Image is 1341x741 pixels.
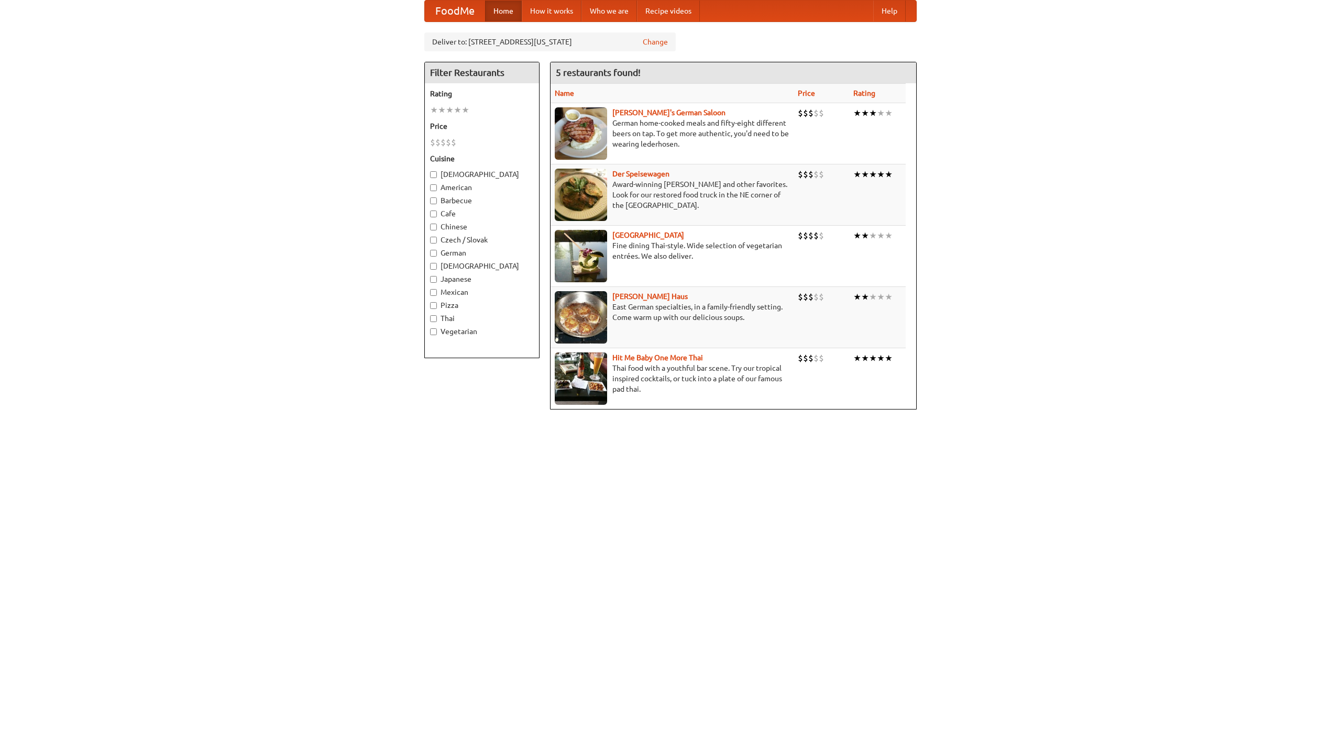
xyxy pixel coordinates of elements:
label: Thai [430,313,534,324]
input: American [430,184,437,191]
a: [PERSON_NAME] Haus [612,292,688,301]
li: ★ [861,230,869,241]
li: ★ [853,291,861,303]
label: Czech / Slovak [430,235,534,245]
label: Vegetarian [430,326,534,337]
a: Price [798,89,815,97]
label: Cafe [430,208,534,219]
input: Czech / Slovak [430,237,437,244]
li: $ [798,291,803,303]
li: $ [819,107,824,119]
li: $ [819,169,824,180]
input: Mexican [430,289,437,296]
label: Mexican [430,287,534,297]
a: Name [555,89,574,97]
label: Pizza [430,300,534,311]
a: Der Speisewagen [612,170,669,178]
a: [PERSON_NAME]'s German Saloon [612,108,726,117]
li: ★ [853,352,861,364]
label: [DEMOGRAPHIC_DATA] [430,261,534,271]
li: ★ [885,169,893,180]
p: East German specialties, in a family-friendly setting. Come warm up with our delicious soups. [555,302,789,323]
li: $ [808,107,814,119]
input: Chinese [430,224,437,230]
li: $ [435,137,441,148]
li: ★ [861,291,869,303]
li: $ [814,291,819,303]
li: ★ [861,169,869,180]
a: Change [643,37,668,47]
ng-pluralize: 5 restaurants found! [556,68,641,78]
label: German [430,248,534,258]
li: ★ [885,230,893,241]
img: esthers.jpg [555,107,607,160]
li: ★ [869,169,877,180]
li: $ [451,137,456,148]
li: ★ [885,291,893,303]
li: ★ [461,104,469,116]
p: German home-cooked meals and fifty-eight different beers on tap. To get more authentic, you'd nee... [555,118,789,149]
li: $ [798,352,803,364]
input: [DEMOGRAPHIC_DATA] [430,171,437,178]
li: $ [798,169,803,180]
li: ★ [869,352,877,364]
li: ★ [885,352,893,364]
li: ★ [877,291,885,303]
li: ★ [877,352,885,364]
li: $ [803,352,808,364]
li: $ [819,291,824,303]
li: $ [441,137,446,148]
li: $ [803,107,808,119]
li: ★ [877,169,885,180]
li: $ [814,230,819,241]
li: ★ [869,230,877,241]
label: Japanese [430,274,534,284]
li: $ [798,107,803,119]
li: ★ [869,291,877,303]
li: $ [446,137,451,148]
h5: Rating [430,89,534,99]
img: kohlhaus.jpg [555,291,607,344]
li: ★ [861,107,869,119]
li: $ [814,169,819,180]
p: Fine dining Thai-style. Wide selection of vegetarian entrées. We also deliver. [555,240,789,261]
h4: Filter Restaurants [425,62,539,83]
a: Help [873,1,906,21]
li: $ [798,230,803,241]
input: [DEMOGRAPHIC_DATA] [430,263,437,270]
input: Cafe [430,211,437,217]
p: Thai food with a youthful bar scene. Try our tropical inspired cocktails, or tuck into a plate of... [555,363,789,394]
h5: Cuisine [430,153,534,164]
li: ★ [877,107,885,119]
img: babythai.jpg [555,352,607,405]
a: Home [485,1,522,21]
li: $ [803,169,808,180]
li: ★ [869,107,877,119]
img: speisewagen.jpg [555,169,607,221]
li: ★ [853,107,861,119]
a: Hit Me Baby One More Thai [612,353,703,362]
li: ★ [430,104,438,116]
li: $ [808,230,814,241]
input: Japanese [430,276,437,283]
input: Barbecue [430,197,437,204]
li: $ [803,291,808,303]
label: American [430,182,534,193]
img: satay.jpg [555,230,607,282]
li: $ [808,291,814,303]
div: Deliver to: [STREET_ADDRESS][US_STATE] [424,32,676,51]
a: Recipe videos [637,1,700,21]
label: [DEMOGRAPHIC_DATA] [430,169,534,180]
li: ★ [853,169,861,180]
li: $ [814,107,819,119]
a: Who we are [581,1,637,21]
p: Award-winning [PERSON_NAME] and other favorites. Look for our restored food truck in the NE corne... [555,179,789,211]
li: $ [808,169,814,180]
li: $ [803,230,808,241]
a: [GEOGRAPHIC_DATA] [612,231,684,239]
a: How it works [522,1,581,21]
